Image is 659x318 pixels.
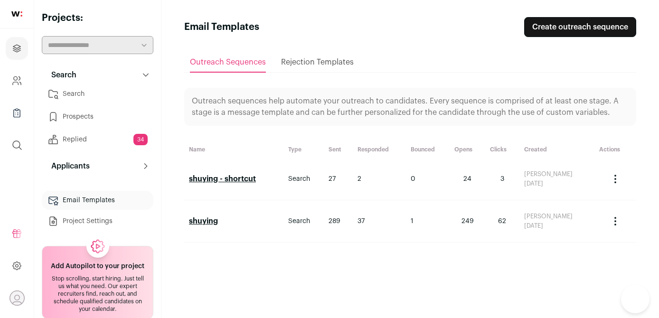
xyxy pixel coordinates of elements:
[6,102,28,124] a: Company Lists
[450,200,485,243] td: 249
[51,262,144,271] h2: Add Autopilot to your project
[189,175,256,183] a: shuying - shortcut
[184,141,283,158] th: Name
[524,180,590,187] div: [DATE]
[485,158,519,200] td: 3
[46,69,76,81] p: Search
[353,141,406,158] th: Responded
[42,107,153,126] a: Prospects
[6,69,28,92] a: Company and ATS Settings
[283,158,324,200] td: Search
[42,157,153,176] button: Applicants
[42,130,153,149] a: Replied34
[324,141,353,158] th: Sent
[190,58,266,66] span: Outreach Sequences
[42,191,153,210] a: Email Templates
[406,200,450,243] td: 1
[450,141,485,158] th: Opens
[11,11,22,17] img: wellfound-shorthand-0d5821cbd27db2630d0214b213865d53afaa358527fdda9d0ea32b1df1b89c2c.svg
[406,141,450,158] th: Bounced
[9,290,25,306] button: Open dropdown
[524,222,590,230] div: [DATE]
[184,20,259,34] h1: Email Templates
[524,170,590,178] div: [PERSON_NAME]
[184,88,636,126] div: Outreach sequences help automate your outreach to candidates. Every sequence is comprised of at l...
[485,141,519,158] th: Clicks
[485,200,519,243] td: 62
[133,134,148,145] span: 34
[281,53,354,72] a: Rejection Templates
[604,168,627,190] button: Actions
[42,11,153,25] h2: Projects:
[46,160,90,172] p: Applicants
[42,212,153,231] a: Project Settings
[42,84,153,103] a: Search
[353,200,406,243] td: 37
[281,58,354,66] span: Rejection Templates
[189,217,218,225] a: shuying
[324,200,353,243] td: 289
[48,275,147,313] div: Stop scrolling, start hiring. Just tell us what you need. Our expert recruiters find, reach out, ...
[406,158,450,200] td: 0
[283,141,324,158] th: Type
[621,285,650,313] iframe: Help Scout Beacon - Open
[524,17,636,37] a: Create outreach sequence
[594,141,636,158] th: Actions
[324,158,353,200] td: 27
[450,158,485,200] td: 24
[42,65,153,84] button: Search
[353,158,406,200] td: 2
[283,200,324,243] td: Search
[519,141,594,158] th: Created
[524,213,590,220] div: [PERSON_NAME]
[6,37,28,60] a: Projects
[604,210,627,233] button: Actions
